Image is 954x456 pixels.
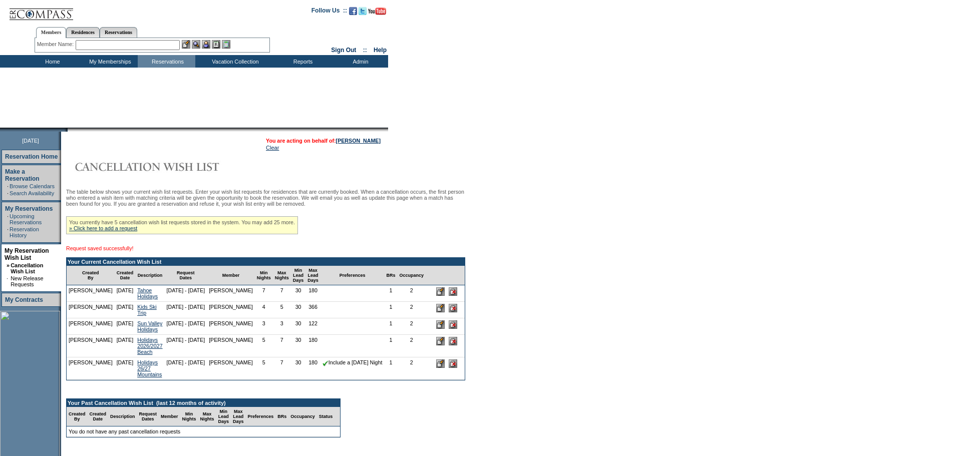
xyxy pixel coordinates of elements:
[291,266,306,285] td: Min Lead Days
[115,318,136,335] td: [DATE]
[115,285,136,302] td: [DATE]
[115,302,136,318] td: [DATE]
[22,138,39,144] span: [DATE]
[115,357,136,380] td: [DATE]
[5,168,40,182] a: Make a Reservation
[384,335,397,357] td: 1
[64,128,68,132] img: promoShadowLeftCorner.gif
[167,337,205,343] nobr: [DATE] - [DATE]
[397,285,426,302] td: 2
[67,258,465,266] td: Your Current Cancellation Wish List
[436,337,445,345] input: Edit this Request
[37,40,76,49] div: Member Name:
[192,40,200,49] img: View
[66,157,266,177] img: Cancellation Wish List
[359,7,367,15] img: Follow us on Twitter
[67,335,115,357] td: [PERSON_NAME]
[397,266,426,285] td: Occupancy
[323,359,383,365] nobr: Include a [DATE] Night
[317,407,335,426] td: Status
[291,335,306,357] td: 30
[449,359,457,368] input: Delete this Request
[135,266,164,285] td: Description
[7,275,10,287] td: ·
[212,40,220,49] img: Reservations
[436,304,445,312] input: Edit this Request
[231,407,246,426] td: Max Lead Days
[273,266,291,285] td: Max Nights
[255,285,273,302] td: 7
[449,320,457,329] input: Delete this Request
[368,8,386,15] img: Subscribe to our YouTube Channel
[273,55,331,68] td: Reports
[384,318,397,335] td: 1
[273,302,291,318] td: 5
[67,407,88,426] td: Created By
[311,6,347,18] td: Follow Us ::
[11,275,43,287] a: New Release Requests
[384,357,397,380] td: 1
[66,245,133,251] span: Request saved successfully!
[207,285,255,302] td: [PERSON_NAME]
[67,426,340,437] td: You do not have any past cancellation requests
[449,337,457,345] input: Delete this Request
[291,285,306,302] td: 30
[288,407,317,426] td: Occupancy
[305,318,321,335] td: 122
[137,359,162,377] a: Holidays 26/27 Mountains
[266,145,279,151] a: Clear
[7,262,10,268] b: »
[305,335,321,357] td: 180
[397,302,426,318] td: 2
[397,335,426,357] td: 2
[138,55,195,68] td: Reservations
[69,225,137,231] a: » Click here to add a request
[167,287,205,293] nobr: [DATE] - [DATE]
[384,302,397,318] td: 1
[67,302,115,318] td: [PERSON_NAME]
[108,407,137,426] td: Description
[305,357,321,380] td: 180
[137,304,157,316] a: Kids Ski Trip
[273,335,291,357] td: 7
[167,320,205,326] nobr: [DATE] - [DATE]
[182,40,190,49] img: b_edit.gif
[273,285,291,302] td: 7
[167,359,205,365] nobr: [DATE] - [DATE]
[7,190,9,196] td: ·
[207,302,255,318] td: [PERSON_NAME]
[273,318,291,335] td: 3
[397,318,426,335] td: 2
[305,302,321,318] td: 366
[137,287,158,299] a: Tahoe Holidays
[68,128,69,132] img: blank.gif
[88,407,109,426] td: Created Date
[207,266,255,285] td: Member
[331,47,356,54] a: Sign Out
[436,320,445,329] input: Edit this Request
[100,27,137,38] a: Reservations
[449,287,457,296] input: Delete this Request
[321,266,385,285] td: Preferences
[67,357,115,380] td: [PERSON_NAME]
[436,359,445,368] input: Edit this Request
[255,357,273,380] td: 5
[384,266,397,285] td: BRs
[222,40,230,49] img: b_calculator.gif
[115,335,136,357] td: [DATE]
[10,226,39,238] a: Reservation History
[5,247,49,261] a: My Reservation Wish List
[66,189,465,449] div: The table below shows your current wish list requests. Enter your wish list requests for residenc...
[349,7,357,15] img: Become our fan on Facebook
[305,285,321,302] td: 180
[275,407,288,426] td: BRs
[374,47,387,54] a: Help
[137,407,159,426] td: Request Dates
[180,407,198,426] td: Min Nights
[67,399,340,407] td: Your Past Cancellation Wish List (last 12 months of activity)
[5,153,58,160] a: Reservation Home
[255,335,273,357] td: 5
[255,302,273,318] td: 4
[216,407,231,426] td: Min Lead Days
[66,216,298,234] div: You currently have 5 cancellation wish list requests stored in the system. You may add 25 more.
